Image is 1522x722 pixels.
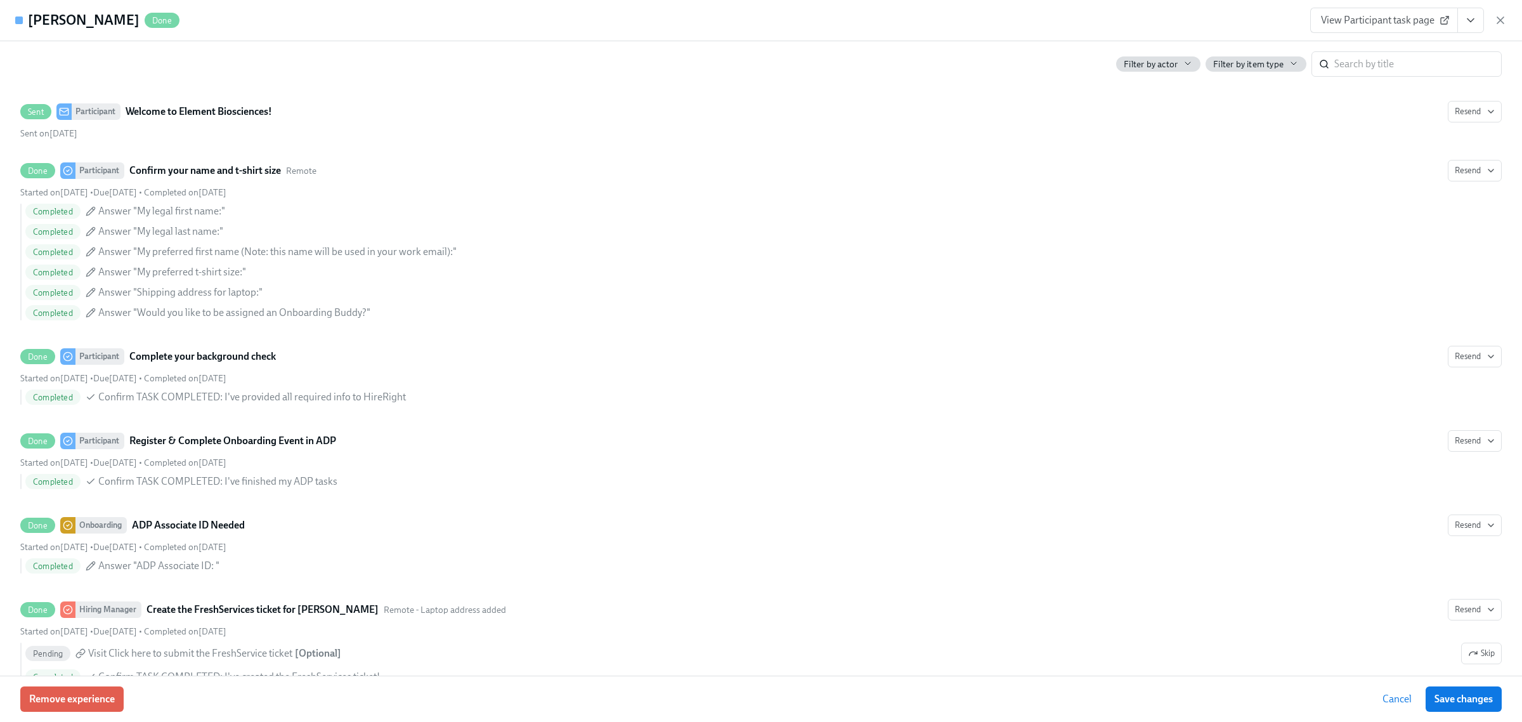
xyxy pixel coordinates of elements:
[286,165,316,177] span: This task uses the "Remote" audience
[25,393,81,402] span: Completed
[1124,58,1178,70] span: Filter by actor
[75,162,124,179] div: Participant
[144,373,226,384] span: Sunday, July 27th 2025, 12:28 pm
[25,288,81,298] span: Completed
[144,542,226,553] span: Wednesday, July 30th 2025, 9:20 am
[20,166,55,176] span: Done
[1434,693,1493,706] span: Save changes
[72,103,120,120] div: Participant
[144,626,226,637] span: Wednesday, July 30th 2025, 9:18 am
[20,436,55,446] span: Done
[20,373,88,384] span: Friday, July 25th 2025, 9:45 am
[25,207,81,216] span: Completed
[20,187,88,198] span: Friday, July 25th 2025, 9:45 am
[145,16,179,25] span: Done
[1448,160,1502,181] button: DoneParticipantConfirm your name and t-shirt sizeRemoteStarted on[DATE] •Due[DATE] • Completed on...
[75,348,124,365] div: Participant
[20,626,88,637] span: Sunday, July 27th 2025, 11:52 am
[1334,51,1502,77] input: Search by title
[20,187,226,199] div: • •
[20,352,55,362] span: Done
[25,247,81,257] span: Completed
[98,245,457,259] span: Answer "My preferred first name (Note: this name will be used in your work email):"
[75,517,127,534] div: Onboarding
[132,518,245,533] strong: ADP Associate ID Needed
[25,649,70,659] span: Pending
[126,104,272,119] strong: Welcome to Element Biosciences!
[98,225,223,239] span: Answer "My legal last name:"
[25,308,81,318] span: Completed
[29,693,115,706] span: Remove experience
[1455,519,1495,532] span: Resend
[25,227,81,237] span: Completed
[1321,14,1447,27] span: View Participant task page
[20,686,124,712] button: Remove experience
[1468,647,1495,660] span: Skip
[295,647,341,660] div: [ Optional ]
[28,11,140,30] h4: [PERSON_NAME]
[384,604,506,616] span: This task uses the "Remote - Laptop address added" audience
[98,265,246,279] span: Answer "My preferred t-shirt size:"
[20,541,226,553] div: • •
[20,457,88,468] span: Friday, July 25th 2025, 9:45 am
[146,602,379,617] strong: Create the FreshServices ticket for [PERSON_NAME]
[93,457,137,468] span: Wednesday, August 6th 2025, 9:00 am
[75,433,124,449] div: Participant
[1455,603,1495,616] span: Resend
[129,349,276,364] strong: Complete your background check
[20,372,226,384] div: • •
[1448,599,1502,620] button: DoneHiring ManagerCreate the FreshServices ticket for [PERSON_NAME]Remote - Laptop address addedS...
[1310,8,1458,33] a: View Participant task page
[144,457,226,468] span: Sunday, July 27th 2025, 12:28 pm
[20,542,88,553] span: Friday, July 25th 2025, 9:45 am
[88,647,292,660] span: Visit Click here to submit the FreshService ticket
[20,128,77,139] span: Friday, July 25th 2025, 9:45 am
[98,559,219,573] span: Answer "ADP Associate ID: "
[1448,515,1502,536] button: DoneOnboardingADP Associate ID NeededStarted on[DATE] •Due[DATE] • Completed on[DATE]CompletedAns...
[98,306,370,320] span: Answer "Would you like to be assigned an Onboarding Buddy?"
[25,561,81,571] span: Completed
[75,601,141,618] div: Hiring Manager
[20,626,226,638] div: • •
[1448,346,1502,367] button: DoneParticipantComplete your background checkStarted on[DATE] •Due[DATE] • Completed on[DATE]Comp...
[1455,350,1495,363] span: Resend
[93,187,137,198] span: Wednesday, August 6th 2025, 9:00 am
[93,542,137,553] span: Friday, August 1st 2025, 9:00 am
[93,373,137,384] span: Wednesday, August 6th 2025, 9:00 am
[98,286,263,299] span: Answer "Shipping address for laptop:"
[1455,105,1495,118] span: Resend
[1206,56,1306,72] button: Filter by item type
[1426,686,1502,712] button: Save changes
[25,673,81,682] span: Completed
[1461,643,1502,664] button: DoneHiring ManagerCreate the FreshServices ticket for [PERSON_NAME]Remote - Laptop address addedR...
[1448,101,1502,122] button: SentParticipantWelcome to Element Biosciences!Sent on[DATE]
[1457,8,1484,33] button: View task page
[98,390,406,404] span: Confirm TASK COMPLETED: I've provided all required info to HireRight
[20,521,55,530] span: Done
[98,670,380,684] span: Confirm TASK COMPLETED: I've created the FreshServices ticket!
[144,187,226,198] span: Sunday, July 27th 2025, 11:52 am
[93,626,137,637] span: Saturday, August 9th 2025, 9:00 am
[25,268,81,277] span: Completed
[1455,435,1495,447] span: Resend
[1455,164,1495,177] span: Resend
[129,433,336,449] strong: Register & Complete Onboarding Event in ADP
[25,477,81,487] span: Completed
[20,107,51,117] span: Sent
[1382,693,1412,706] span: Cancel
[98,204,225,218] span: Answer "My legal first name:"
[1448,430,1502,452] button: DoneParticipantRegister & Complete Onboarding Event in ADPStarted on[DATE] •Due[DATE] • Completed...
[20,605,55,615] span: Done
[1116,56,1200,72] button: Filter by actor
[129,163,281,178] strong: Confirm your name and t-shirt size
[1213,58,1284,70] span: Filter by item type
[1374,686,1421,712] button: Cancel
[98,475,337,489] span: Confirm TASK COMPLETED: I've finished my ADP tasks
[20,457,226,469] div: • •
